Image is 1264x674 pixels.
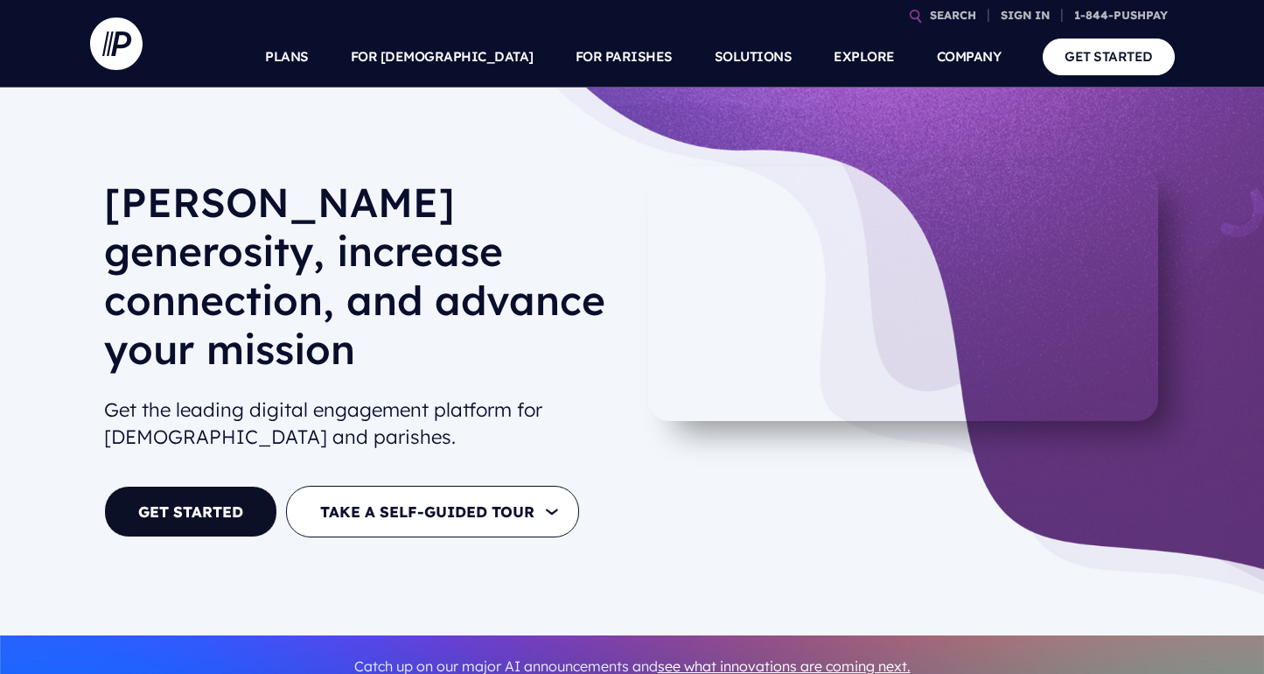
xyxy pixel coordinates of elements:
[265,26,309,88] a: PLANS
[351,26,534,88] a: FOR [DEMOGRAPHIC_DATA]
[937,26,1002,88] a: COMPANY
[104,178,618,388] h1: [PERSON_NAME] generosity, increase connection, and advance your mission
[834,26,895,88] a: EXPLORE
[576,26,673,88] a: FOR PARISHES
[1043,39,1175,74] a: GET STARTED
[715,26,793,88] a: SOLUTIONS
[104,486,277,537] a: GET STARTED
[286,486,579,537] button: TAKE A SELF-GUIDED TOUR
[104,390,618,458] h2: Get the leading digital engagement platform for [DEMOGRAPHIC_DATA] and parishes.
